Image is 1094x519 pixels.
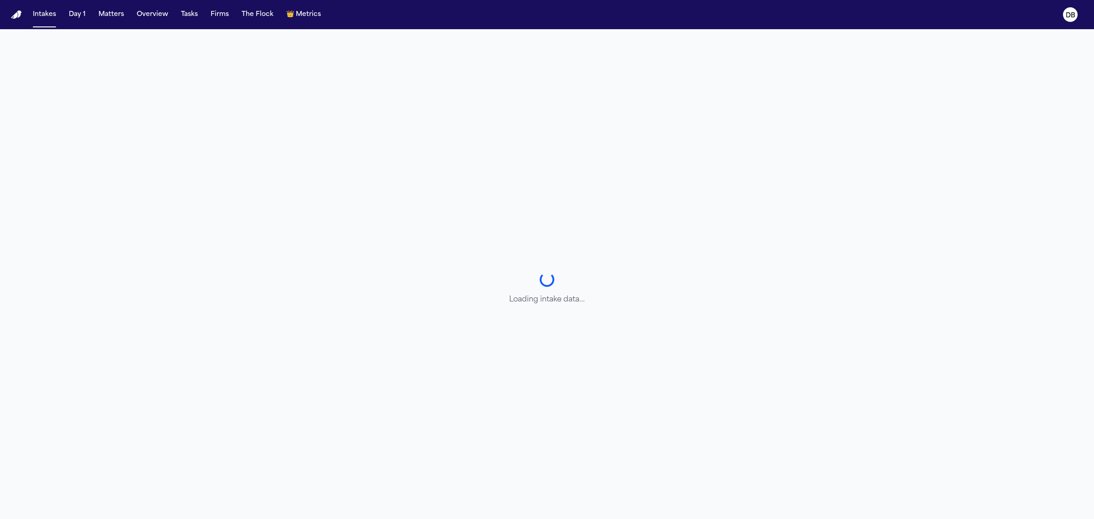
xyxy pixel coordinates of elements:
button: Intakes [29,6,60,23]
button: Matters [95,6,128,23]
button: Day 1 [65,6,89,23]
button: Overview [133,6,172,23]
img: Finch Logo [11,10,22,19]
button: crownMetrics [283,6,325,23]
button: Firms [207,6,232,23]
button: Tasks [177,6,201,23]
a: Home [11,10,22,19]
p: Loading intake data... [509,294,585,305]
button: The Flock [238,6,277,23]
